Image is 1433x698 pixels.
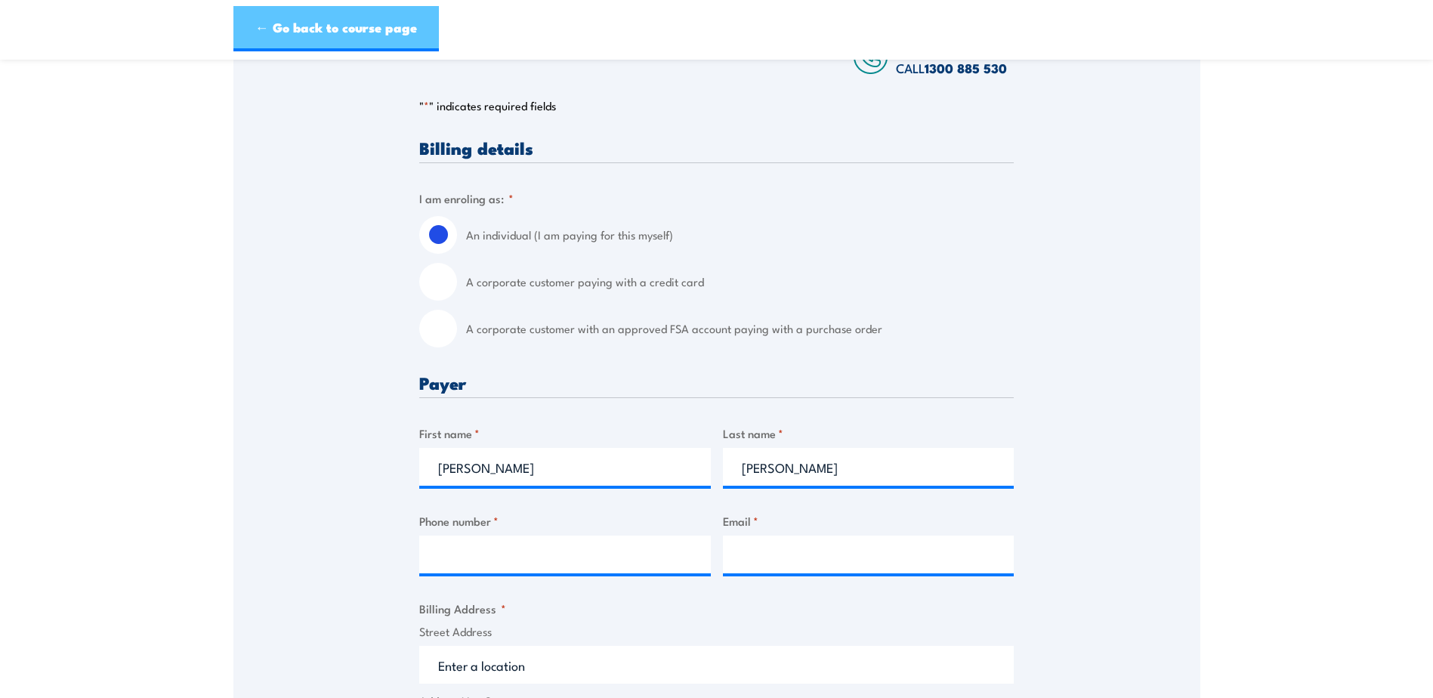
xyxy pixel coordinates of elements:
legend: Billing Address [419,600,506,617]
h3: Billing details [419,139,1014,156]
a: ← Go back to course page [233,6,439,51]
h3: Payer [419,374,1014,391]
label: Street Address [419,623,1014,641]
legend: I am enroling as: [419,190,514,207]
label: A corporate customer with an approved FSA account paying with a purchase order [466,310,1014,347]
label: Last name [723,425,1015,442]
label: A corporate customer paying with a credit card [466,263,1014,301]
p: " " indicates required fields [419,98,1014,113]
a: 1300 885 530 [925,58,1007,78]
input: Enter a location [419,646,1014,684]
span: Speak to a specialist CALL [896,36,1014,77]
label: Phone number [419,512,711,530]
label: First name [419,425,711,442]
label: Email [723,512,1015,530]
label: An individual (I am paying for this myself) [466,216,1014,254]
